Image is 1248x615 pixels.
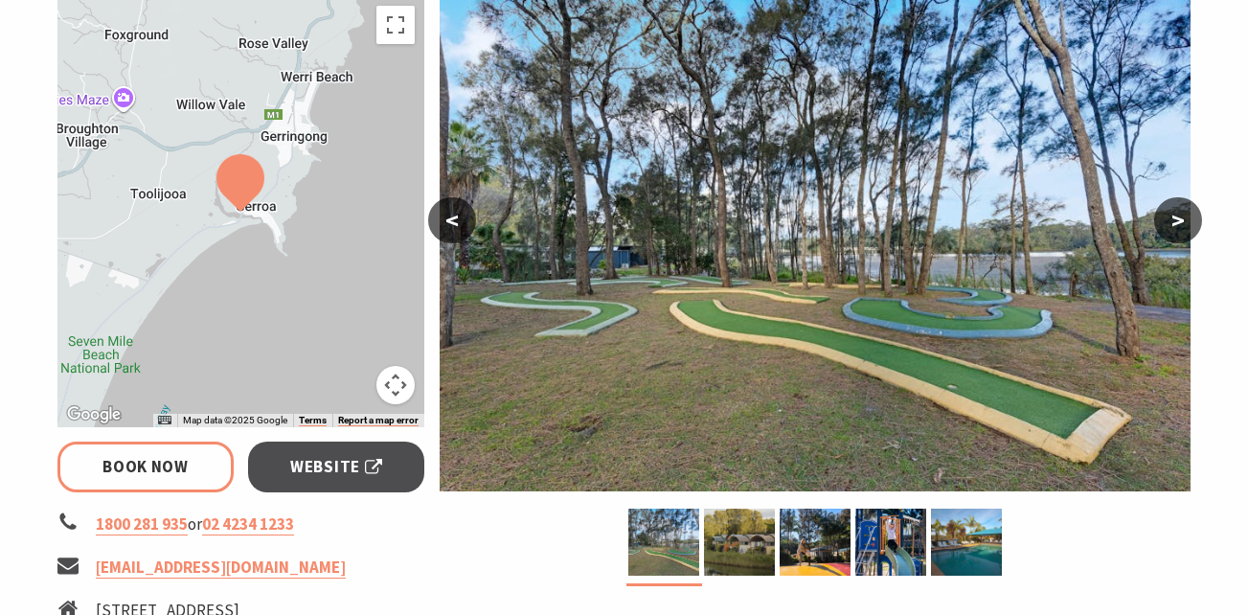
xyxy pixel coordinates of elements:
[62,402,125,427] img: Google
[62,402,125,427] a: Open this area in Google Maps (opens a new window)
[628,509,699,576] img: Mini Golf
[855,509,926,576] img: Playground
[299,415,327,426] a: Terms
[376,6,415,44] button: Toggle fullscreen view
[428,197,476,243] button: <
[931,509,1002,576] img: Discovery Holiday Parks Gerroa
[1154,197,1202,243] button: >
[202,513,294,535] a: 02 4234 1233
[57,442,235,492] a: Book Now
[96,513,188,535] a: 1800 281 935
[183,415,287,425] span: Map data ©2025 Google
[248,442,425,492] a: Website
[376,366,415,404] button: Map camera controls
[158,414,171,427] button: Keyboard shortcuts
[338,415,419,426] a: Report a map error
[57,512,425,537] li: or
[704,509,775,576] img: Discovery Holiday Parks Gerroa
[290,454,382,480] span: Website
[780,509,851,576] img: Bouncy Pillow
[96,557,346,579] a: [EMAIL_ADDRESS][DOMAIN_NAME]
